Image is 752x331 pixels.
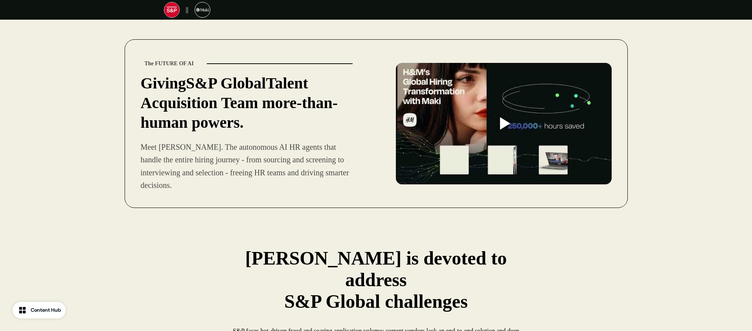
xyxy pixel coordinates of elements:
[141,74,357,132] p: S&P Global
[145,61,194,66] strong: The FUTURE OF AI
[141,74,338,131] strong: Talent Acquisition Team more-than-human powers.
[141,74,186,92] strong: Giving
[219,247,533,312] p: [PERSON_NAME] is devoted to address S&P Global challenges
[141,141,357,192] p: Meet [PERSON_NAME]. The autonomous AI HR agents that handle the entire hiring journey - from sour...
[13,302,66,318] button: Content Hub
[31,306,61,314] div: Content Hub
[186,5,188,15] p: ||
